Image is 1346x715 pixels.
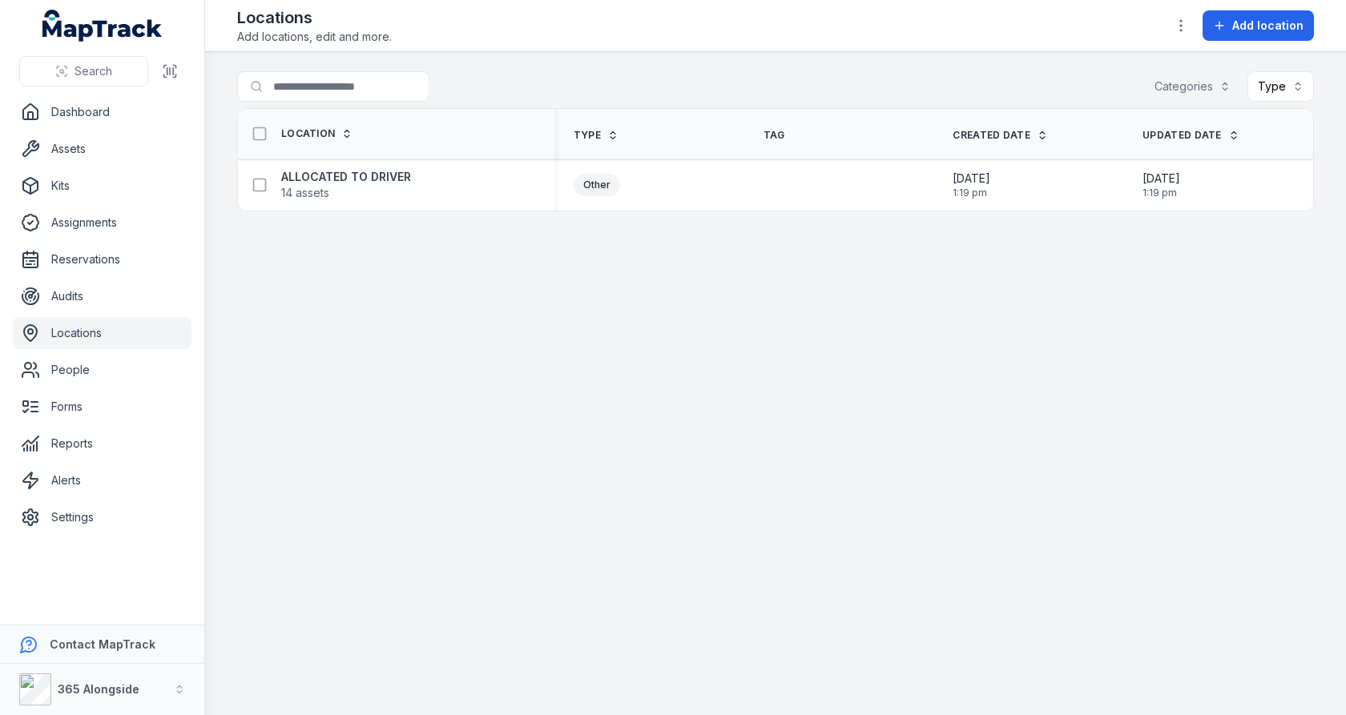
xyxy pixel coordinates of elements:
[1142,171,1180,187] span: [DATE]
[1247,71,1314,102] button: Type
[953,129,1030,142] span: Created Date
[75,63,112,79] span: Search
[237,29,392,45] span: Add locations, edit and more.
[13,317,191,349] a: Locations
[19,56,148,86] button: Search
[13,280,191,312] a: Audits
[42,10,163,42] a: MapTrack
[953,129,1048,142] a: Created Date
[953,187,990,199] span: 1:19 pm
[574,129,619,142] a: Type
[13,464,191,496] a: Alerts
[50,637,155,651] strong: Contact MapTrack
[574,174,620,196] div: Other
[13,501,191,533] a: Settings
[237,6,392,29] h2: Locations
[764,129,785,142] span: Tag
[13,170,191,202] a: Kits
[13,428,191,460] a: Reports
[281,127,353,140] a: Location
[1142,129,1239,142] a: Updated Date
[13,391,191,423] a: Forms
[13,207,191,239] a: Assignments
[953,171,990,187] span: [DATE]
[281,169,411,185] strong: ALLOCATED TO DRIVER
[1203,10,1314,41] button: Add location
[13,133,191,165] a: Assets
[281,169,411,201] a: ALLOCATED TO DRIVER14 assets
[1142,187,1180,199] span: 1:19 pm
[1144,71,1241,102] button: Categories
[1142,171,1180,199] time: 04/09/2025, 1:19:46 pm
[58,682,139,696] strong: 365 Alongside
[1232,18,1304,34] span: Add location
[13,354,191,386] a: People
[13,96,191,128] a: Dashboard
[281,127,335,140] span: Location
[574,129,601,142] span: Type
[281,185,329,201] span: 14 assets
[953,171,990,199] time: 04/09/2025, 1:19:46 pm
[1142,129,1222,142] span: Updated Date
[13,243,191,275] a: Reservations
